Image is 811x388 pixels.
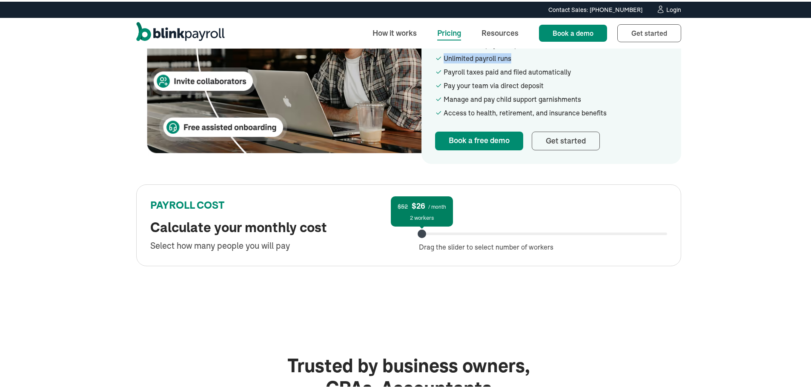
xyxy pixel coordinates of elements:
div: Select how many people you will pay [150,238,398,250]
a: Pricing [430,22,468,40]
span: $26 [412,200,425,209]
div: PAYROLL COST [150,197,398,211]
span: $52 [398,201,408,209]
div: 2 workers [410,212,434,221]
a: Resources [475,22,525,40]
a: Book a demo [539,23,607,40]
div: Drag the slider to select number of workers [419,240,667,250]
a: Get started [532,130,600,149]
div: Login [666,5,681,11]
div: Manage and pay child support garnishments [444,92,668,103]
a: How it works [366,22,424,40]
div: Access to health, retirement, and insurance benefits [444,106,668,116]
span: / month [428,202,446,208]
a: Get started [617,23,681,40]
a: Login [656,3,681,13]
div: Contact Sales: [PHONE_NUMBER] [548,4,642,13]
div: Unlimited payroll runs [444,52,668,62]
span: Get started [631,27,667,36]
a: Book a free demo [435,130,523,149]
div: Payroll taxes paid and filed automatically [444,65,668,75]
div: Pay your team via direct deposit [444,79,668,89]
a: home [136,20,225,43]
span: Book a demo [553,27,593,36]
h2: Calculate your monthly cost [150,218,398,234]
